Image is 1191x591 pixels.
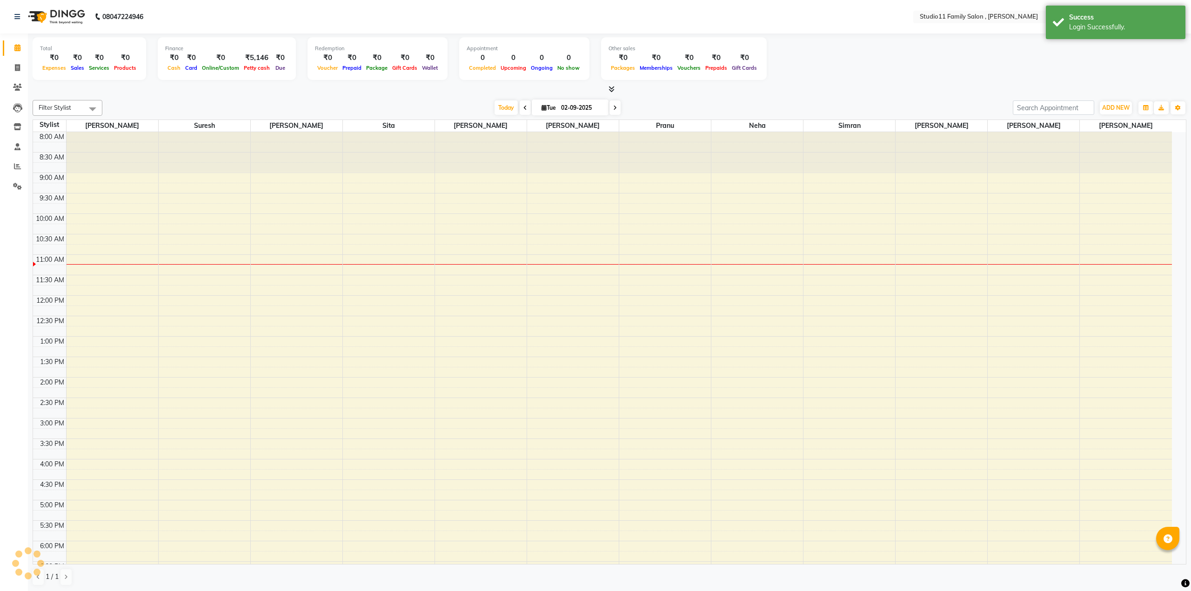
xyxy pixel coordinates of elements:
[390,53,420,63] div: ₹0
[67,120,158,132] span: [PERSON_NAME]
[102,4,143,30] b: 08047224946
[1102,104,1130,111] span: ADD NEW
[711,120,803,132] span: Neha
[529,65,555,71] span: Ongoing
[364,65,390,71] span: Package
[34,275,66,285] div: 11:30 AM
[38,357,66,367] div: 1:30 PM
[343,120,435,132] span: Sita
[315,53,340,63] div: ₹0
[24,4,87,30] img: logo
[498,65,529,71] span: Upcoming
[364,53,390,63] div: ₹0
[34,234,66,244] div: 10:30 AM
[675,53,703,63] div: ₹0
[38,378,66,387] div: 2:00 PM
[729,65,759,71] span: Gift Cards
[46,572,59,582] span: 1 / 1
[241,65,272,71] span: Petty cash
[555,53,582,63] div: 0
[165,53,183,63] div: ₹0
[34,316,66,326] div: 12:30 PM
[200,53,241,63] div: ₹0
[467,65,498,71] span: Completed
[527,120,619,132] span: [PERSON_NAME]
[555,65,582,71] span: No show
[529,53,555,63] div: 0
[703,53,729,63] div: ₹0
[340,65,364,71] span: Prepaid
[340,53,364,63] div: ₹0
[165,65,183,71] span: Cash
[38,439,66,449] div: 3:30 PM
[38,500,66,510] div: 5:00 PM
[637,65,675,71] span: Memberships
[38,521,66,531] div: 5:30 PM
[435,120,527,132] span: [PERSON_NAME]
[803,120,895,132] span: Simran
[159,120,250,132] span: Suresh
[38,562,66,571] div: 6:30 PM
[420,53,440,63] div: ₹0
[1080,120,1172,132] span: [PERSON_NAME]
[112,53,139,63] div: ₹0
[539,104,558,111] span: Tue
[467,45,582,53] div: Appointment
[38,173,66,183] div: 9:00 AM
[1069,13,1178,22] div: Success
[495,100,518,115] span: Today
[896,120,987,132] span: [PERSON_NAME]
[1100,101,1132,114] button: ADD NEW
[729,53,759,63] div: ₹0
[988,120,1079,132] span: [PERSON_NAME]
[390,65,420,71] span: Gift Cards
[183,65,200,71] span: Card
[609,45,759,53] div: Other sales
[33,120,66,130] div: Stylist
[315,45,440,53] div: Redemption
[38,418,66,428] div: 3:00 PM
[39,104,71,111] span: Filter Stylist
[87,53,112,63] div: ₹0
[637,53,675,63] div: ₹0
[703,65,729,71] span: Prepaids
[38,480,66,490] div: 4:30 PM
[34,214,66,224] div: 10:00 AM
[420,65,440,71] span: Wallet
[38,541,66,551] div: 6:00 PM
[34,296,66,305] div: 12:00 PM
[609,53,637,63] div: ₹0
[558,101,605,115] input: 2025-09-02
[272,53,288,63] div: ₹0
[38,193,66,203] div: 9:30 AM
[38,398,66,408] div: 2:30 PM
[1013,100,1094,115] input: Search Appointment
[183,53,200,63] div: ₹0
[675,65,703,71] span: Vouchers
[200,65,241,71] span: Online/Custom
[273,65,288,71] span: Due
[68,53,87,63] div: ₹0
[38,459,66,469] div: 4:00 PM
[467,53,498,63] div: 0
[165,45,288,53] div: Finance
[315,65,340,71] span: Voucher
[38,132,66,142] div: 8:00 AM
[112,65,139,71] span: Products
[38,153,66,162] div: 8:30 AM
[609,65,637,71] span: Packages
[68,65,87,71] span: Sales
[1069,22,1178,32] div: Login Successfully.
[40,45,139,53] div: Total
[241,53,272,63] div: ₹5,146
[40,65,68,71] span: Expenses
[251,120,342,132] span: [PERSON_NAME]
[498,53,529,63] div: 0
[34,255,66,265] div: 11:00 AM
[619,120,711,132] span: Pranu
[38,337,66,346] div: 1:00 PM
[40,53,68,63] div: ₹0
[87,65,112,71] span: Services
